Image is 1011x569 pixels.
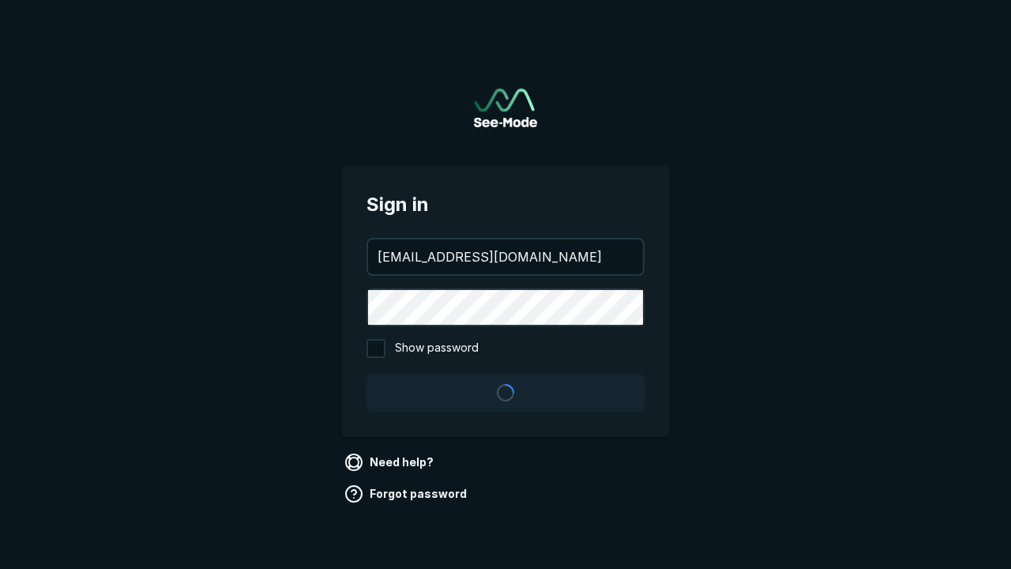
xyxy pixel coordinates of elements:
span: Sign in [366,190,645,219]
a: Forgot password [341,481,473,507]
a: Need help? [341,450,440,475]
span: Show password [395,339,479,358]
a: Go to sign in [474,89,537,127]
input: your@email.com [368,239,643,274]
img: See-Mode Logo [474,89,537,127]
